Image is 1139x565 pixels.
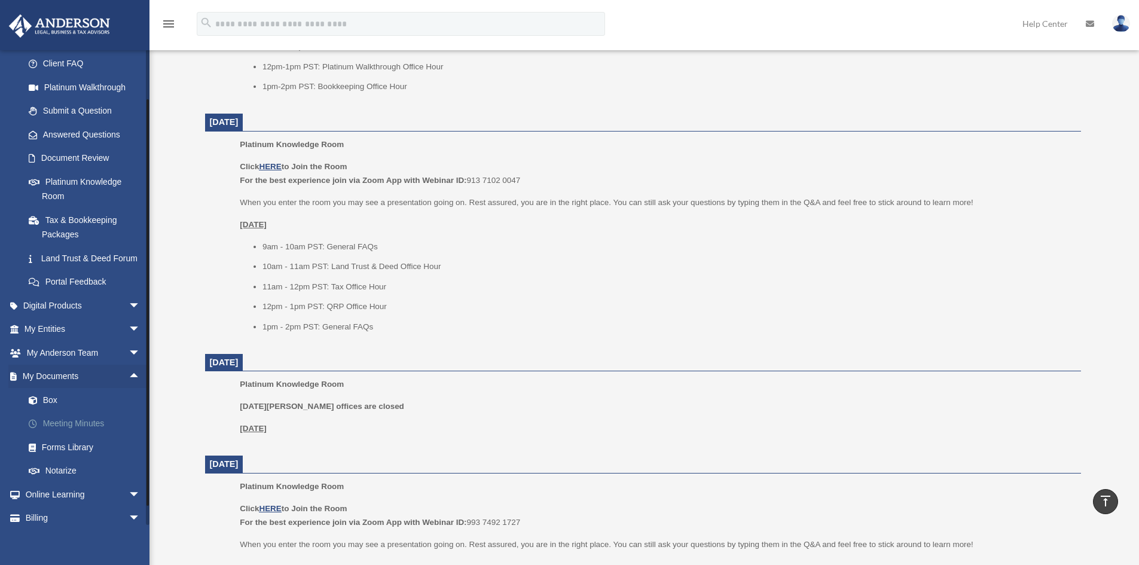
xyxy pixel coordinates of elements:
a: Answered Questions [17,123,158,146]
li: 10am - 11am PST: Land Trust & Deed Office Hour [262,259,1073,274]
a: My Entitiesarrow_drop_down [8,317,158,341]
b: Click to Join the Room [240,162,347,171]
p: 913 7102 0047 [240,160,1072,188]
a: Platinum Knowledge Room [17,170,152,208]
span: [DATE] [210,117,239,127]
a: HERE [259,162,281,171]
li: 12pm - 1pm PST: QRP Office Hour [262,300,1073,314]
li: 9am - 10am PST: General FAQs [262,240,1073,254]
a: My Documentsarrow_drop_up [8,365,158,389]
a: My Anderson Teamarrow_drop_down [8,341,158,365]
span: [DATE] [210,459,239,469]
b: For the best experience join via Zoom App with Webinar ID: [240,176,466,185]
img: Anderson Advisors Platinum Portal [5,14,114,38]
img: User Pic [1112,15,1130,32]
p: 993 7492 1727 [240,502,1072,530]
a: Client FAQ [17,52,158,76]
a: Portal Feedback [17,270,158,294]
i: search [200,16,213,29]
span: arrow_drop_down [129,317,152,342]
a: menu [161,21,176,31]
a: Land Trust & Deed Forum [17,246,158,270]
i: menu [161,17,176,31]
p: When you enter the room you may see a presentation going on. Rest assured, you are in the right p... [240,196,1072,210]
span: Platinum Knowledge Room [240,380,344,389]
span: Platinum Knowledge Room [240,140,344,149]
a: Document Review [17,146,158,170]
a: Tax & Bookkeeping Packages [17,208,158,246]
span: Platinum Knowledge Room [240,482,344,491]
li: 12pm-1pm PST: Platinum Walkthrough Office Hour [262,60,1073,74]
a: vertical_align_top [1093,489,1118,514]
span: arrow_drop_down [129,506,152,531]
a: Forms Library [17,435,158,459]
span: arrow_drop_down [129,294,152,318]
li: 1pm-2pm PST: Bookkeeping Office Hour [262,80,1073,94]
li: 1pm - 2pm PST: General FAQs [262,320,1073,334]
i: vertical_align_top [1098,494,1113,508]
a: Meeting Minutes [17,412,158,436]
span: arrow_drop_up [129,365,152,389]
u: [DATE] [240,424,267,433]
a: Submit a Question [17,99,158,123]
a: Billingarrow_drop_down [8,506,158,530]
u: [DATE] [240,220,267,229]
b: For the best experience join via Zoom App with Webinar ID: [240,518,466,527]
a: Box [17,388,158,412]
span: [DATE] [210,358,239,367]
span: arrow_drop_down [129,482,152,507]
a: Online Learningarrow_drop_down [8,482,158,506]
li: 11am - 12pm PST: Tax Office Hour [262,280,1073,294]
a: Notarize [17,459,158,483]
span: arrow_drop_down [129,341,152,365]
b: Click to Join the Room [240,504,347,513]
a: Digital Productsarrow_drop_down [8,294,158,317]
a: Platinum Walkthrough [17,75,158,99]
a: HERE [259,504,281,513]
b: [DATE][PERSON_NAME] offices are closed [240,402,404,411]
